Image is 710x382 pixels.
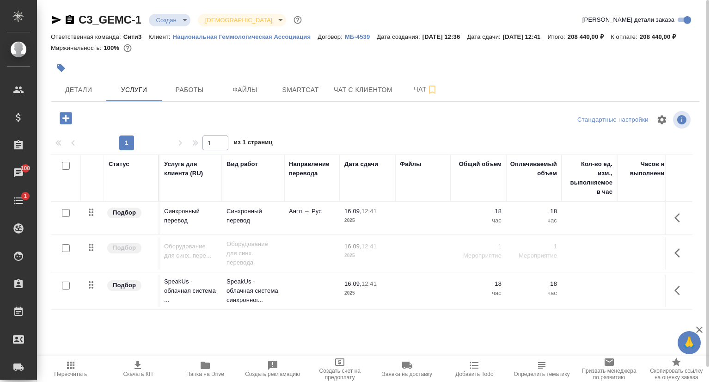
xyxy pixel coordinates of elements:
button: Добавить тэг [51,58,71,78]
span: 100 [15,164,36,173]
p: 100% [104,44,122,51]
span: Создать счет на предоплату [312,368,368,381]
p: час [511,289,557,298]
p: 2025 [344,251,391,260]
button: Пересчитать [37,356,104,382]
button: Создать рекламацию [239,356,306,382]
p: час [455,216,502,225]
button: Определить тематику [508,356,575,382]
p: К оплате: [611,33,640,40]
p: 12:41 [361,280,377,287]
a: Национальная Геммологическая Ассоциация [173,32,318,40]
span: Пересчитать [54,371,87,377]
div: Вид работ [226,160,258,169]
p: Синхронный перевод [226,207,280,225]
div: Услуга для клиента (RU) [164,160,217,178]
button: Добавить Todo [441,356,508,382]
div: Создан [149,14,190,26]
a: 100 [2,161,35,185]
div: Дата сдачи [344,160,378,169]
span: Работы [167,84,212,96]
div: Файлы [400,160,421,169]
button: Доп статусы указывают на важность/срочность заказа [292,14,304,26]
p: 208 440,00 ₽ [640,33,683,40]
div: Создан [198,14,286,26]
p: Синхронный перевод [164,207,217,225]
span: [PERSON_NAME] детали заказа [582,15,674,25]
span: Файлы [223,84,267,96]
div: split button [575,113,651,127]
p: Клиент: [148,33,172,40]
span: Добавить Todo [455,371,493,377]
span: Призвать менеджера по развитию [581,368,637,381]
button: Показать кнопки [669,207,691,229]
p: 12:41 [361,243,377,250]
span: Папка на Drive [186,371,224,377]
p: 18 [511,279,557,289]
span: Определить тематику [514,371,569,377]
p: Сити3 [123,33,149,40]
p: Маржинальность: [51,44,104,51]
p: [DATE] 12:36 [422,33,467,40]
td: 0 [617,237,673,270]
button: Создать счет на предоплату [306,356,373,382]
p: 1 [511,242,557,251]
p: Договор: [318,33,345,40]
button: Скопировать ссылку для ЯМессенджера [51,14,62,25]
button: Показать кнопки [669,279,691,302]
button: Добавить услугу [53,109,79,128]
div: Общий объем [459,160,502,169]
a: МБ-4539 [345,32,377,40]
button: 0.00 RUB; [122,42,134,54]
p: 18 [455,279,502,289]
span: Настроить таблицу [651,109,673,131]
span: Детали [56,84,101,96]
a: C3_GEMC-1 [79,13,141,26]
p: [DATE] 12:41 [503,33,548,40]
span: 1 [18,191,32,201]
p: 12:41 [361,208,377,215]
span: Чат с клиентом [334,84,392,96]
span: Скачать КП [123,371,153,377]
p: Оборудование для синх. перевода [226,240,280,267]
span: Smartcat [278,84,323,96]
button: Скачать КП [104,356,172,382]
span: Создать рекламацию [245,371,300,377]
p: 16.09, [344,208,361,215]
p: SpeakUs - облачная система ... [164,277,217,305]
td: 0 [617,275,673,307]
p: Мероприятие [511,251,557,260]
span: 🙏 [681,333,697,352]
button: Показать кнопки [669,242,691,264]
p: 1 [455,242,502,251]
button: Папка на Drive [171,356,239,382]
div: Статус [109,160,129,169]
button: 🙏 [678,331,701,354]
span: Посмотреть информацию [673,111,692,129]
p: Национальная Геммологическая Ассоциация [173,33,318,40]
p: Ответственная команда: [51,33,123,40]
p: Дата сдачи: [467,33,502,40]
p: 16.09, [344,243,361,250]
button: Заявка на доставку [373,356,441,382]
p: 18 [511,207,557,216]
td: 0 [617,202,673,234]
button: Скопировать ссылку на оценку заказа [643,356,710,382]
p: Дата создания: [377,33,422,40]
button: [DEMOGRAPHIC_DATA] [202,16,275,24]
div: Оплачиваемый объем [510,160,557,178]
p: 2025 [344,289,391,298]
p: Итого: [547,33,567,40]
p: Мероприятие [455,251,502,260]
button: Призвать менеджера по развитию [575,356,643,382]
button: Скопировать ссылку [64,14,75,25]
button: Создан [153,16,179,24]
svg: Подписаться [427,84,438,95]
div: Направление перевода [289,160,335,178]
span: Услуги [112,84,156,96]
div: Часов на выполнение [622,160,668,178]
p: Англ → Рус [289,207,335,216]
span: Скопировать ссылку на оценку заказа [648,368,704,381]
p: SpeakUs - облачная система синхронног... [226,277,280,305]
p: Оборудование для синх. пере... [164,242,217,260]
